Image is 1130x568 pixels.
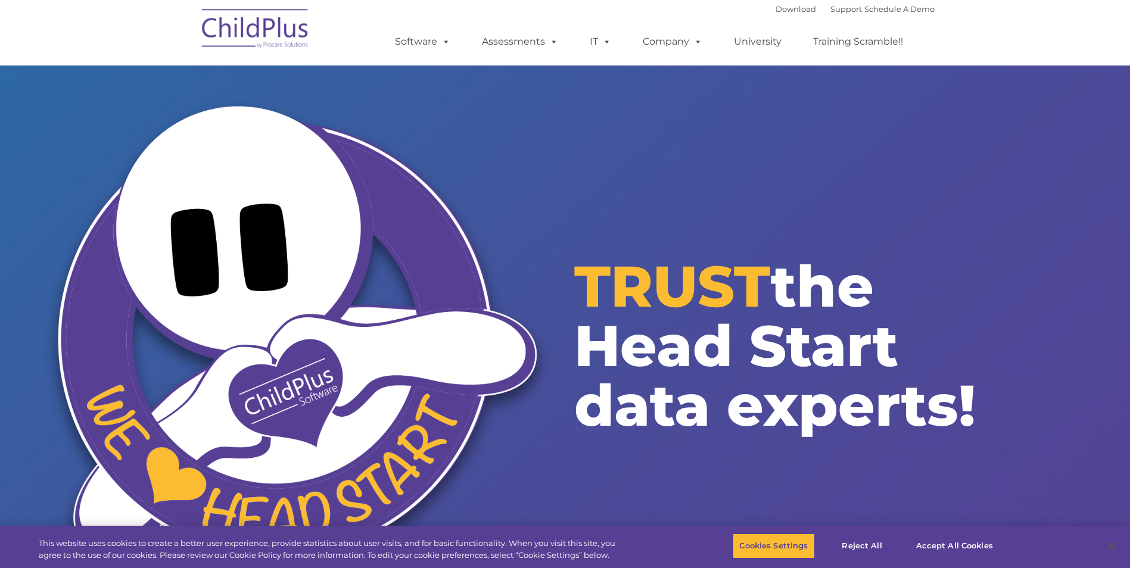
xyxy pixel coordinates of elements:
[631,30,714,54] a: Company
[801,30,915,54] a: Training Scramble!!
[574,251,771,321] span: TRUST
[574,251,976,440] span: the Head Start data experts!
[776,4,816,14] a: Download
[39,538,621,561] div: This website uses cookies to create a better user experience, provide statistics about user visit...
[196,1,315,60] img: ChildPlus by Procare Solutions
[776,4,935,14] font: |
[733,533,814,558] button: Cookies Settings
[910,533,1000,558] button: Accept All Cookies
[578,30,623,54] a: IT
[830,4,862,14] a: Support
[722,30,793,54] a: University
[383,30,462,54] a: Software
[864,4,935,14] a: Schedule A Demo
[470,30,570,54] a: Assessments
[825,533,899,558] button: Reject All
[1098,533,1124,559] button: Close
